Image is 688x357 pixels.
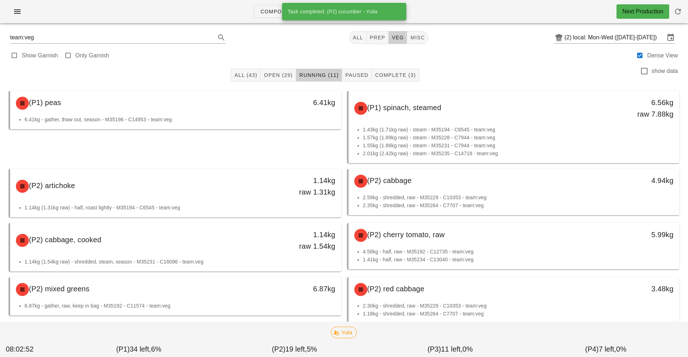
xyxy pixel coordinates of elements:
span: 11 left, [441,345,462,353]
li: 1.41kg - half, raw - M35234 - C13040 - team:veg [363,256,674,264]
span: (P2) artichoke [29,182,75,190]
label: Dense View [647,52,678,59]
span: 19 left, [285,345,307,353]
span: Paused [345,72,368,78]
button: All (43) [231,69,260,82]
span: (P2) mixed greens [29,285,90,293]
div: (P4) 0% [528,343,684,356]
div: (P2) 5% [217,343,372,356]
li: 6.41kg - gather, thaw out, season - M35196 - C14953 - team:veg [25,116,336,123]
label: Show Garnish [22,52,58,59]
span: (P2) cherry tomato, raw [367,231,445,239]
div: 3.48kg [600,283,674,295]
span: 7 left, [599,345,616,353]
button: veg [389,31,407,44]
span: Running (11) [299,72,339,78]
li: 1.14kg (1.54kg raw) - shredded, steam, season - M35231 - C16086 - team:veg [25,258,336,266]
span: (P2) cabbage [367,177,412,184]
div: (2) [564,34,573,41]
li: 1.43kg (1.71kg raw) - steam - M35194 - C6545 - team:veg [363,126,674,134]
li: 6.87kg - gather, raw, keep in bag - M35192 - C11574 - team:veg [25,302,336,310]
span: All [352,35,363,40]
li: 2.01kg (2.42kg raw) - steam - M35235 - C14718 - team:veg [363,149,674,157]
button: misc [407,31,428,44]
div: 6.41kg [262,97,335,108]
li: 1.55kg (1.86kg raw) - steam - M35231 - C7944 - team:veg [363,142,674,149]
button: Complete (3) [372,69,419,82]
div: Next Production [622,7,663,16]
label: Only Garnish [75,52,109,59]
span: (P1) peas [29,99,61,106]
div: 1.14kg raw 1.54kg [262,229,335,252]
div: 5.99kg [600,229,674,240]
button: prep [367,31,389,44]
span: Complete (3) [375,72,416,78]
div: (P1) 6% [61,343,217,356]
li: 2.35kg - shredded, raw - M35264 - C7707 - team:veg [363,201,674,209]
li: 4.58kg - half, raw - M35192 - C12735 - team:veg [363,248,674,256]
li: 1.18kg - shredded, raw - M35264 - C7707 - team:veg [363,310,674,318]
div: 6.56kg raw 7.88kg [600,97,674,120]
div: (P3) 0% [372,343,528,356]
a: Component Tasks [254,5,324,18]
button: Paused [342,69,372,82]
span: (P2) cabbage, cooked [29,236,101,244]
span: (P2) red cabbage [367,285,425,293]
li: 1.57kg (1.89kg raw) - steam - M35228 - C7944 - team:veg [363,134,674,142]
span: Component Tasks [260,9,317,14]
li: 2.59kg - shredded, raw - M35229 - C10353 - team:veg [363,193,674,201]
li: 2.30kg - shredded, raw - M35229 - C10353 - team:veg [363,302,674,310]
span: prep [369,35,385,40]
span: (P1) spinach, steamed [367,104,441,112]
span: misc [410,35,425,40]
div: 08:02:52 [4,343,61,356]
div: 6.87kg [262,283,335,295]
span: veg [391,35,404,40]
span: Yulia [336,327,352,338]
span: Open (29) [264,72,293,78]
span: All (43) [234,72,257,78]
div: 1.14kg raw 1.31kg [262,175,335,198]
span: 34 left, [130,345,151,353]
div: 4.94kg [600,175,674,186]
button: All [349,31,367,44]
label: show data [652,68,678,75]
button: Running (11) [296,69,342,82]
button: Open (29) [261,69,296,82]
li: 1.14kg (1.31kg raw) - half, roast lightly - M35194 - C6545 - team:veg [25,204,336,212]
